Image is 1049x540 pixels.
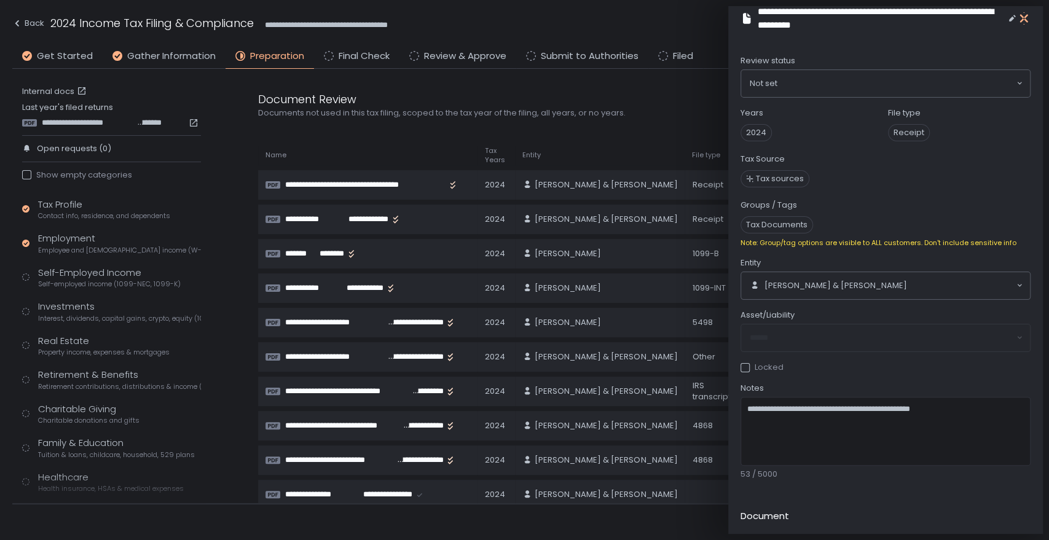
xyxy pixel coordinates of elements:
[535,283,601,294] span: [PERSON_NAME]
[541,49,638,63] span: Submit to Authorities
[741,383,764,394] span: Notes
[741,124,772,141] span: 2024
[424,49,506,63] span: Review & Approve
[741,70,1030,97] div: Search for option
[741,55,795,66] span: Review status
[38,436,195,460] div: Family & Education
[741,154,785,165] label: Tax Source
[741,310,795,321] span: Asset/Liability
[38,246,201,255] span: Employee and [DEMOGRAPHIC_DATA] income (W-2s)
[741,216,813,233] span: Tax Documents
[38,402,139,426] div: Charitable Giving
[38,368,201,391] div: Retirement & Benefits
[38,300,201,323] div: Investments
[38,266,181,289] div: Self-Employed Income
[37,49,93,63] span: Get Started
[535,179,677,190] span: [PERSON_NAME] & [PERSON_NAME]
[38,416,139,425] span: Charitable donations and gifts
[265,151,286,160] span: Name
[250,49,304,63] span: Preparation
[37,143,111,154] span: Open requests (0)
[38,198,170,221] div: Tax Profile
[741,509,789,523] h2: Document
[888,108,921,119] label: File type
[741,108,763,119] label: Years
[38,348,170,357] span: Property income, expenses & mortgages
[22,86,89,97] a: Internal docs
[22,102,201,128] div: Last year's filed returns
[485,146,508,165] span: Tax Years
[522,151,541,160] span: Entity
[741,257,761,268] span: Entity
[38,280,181,289] span: Self-employed income (1099-NEC, 1099-K)
[38,211,170,221] span: Contact info, residence, and dependents
[741,238,1031,248] div: Note: Group/tag options are visible to ALL customers. Don't include sensitive info
[258,91,848,108] div: Document Review
[750,77,777,90] span: Not set
[741,469,1031,480] div: 53 / 5000
[535,455,677,466] span: [PERSON_NAME] & [PERSON_NAME]
[535,351,677,362] span: [PERSON_NAME] & [PERSON_NAME]
[535,420,677,431] span: [PERSON_NAME] & [PERSON_NAME]
[764,280,907,291] span: [PERSON_NAME] & [PERSON_NAME]
[907,280,1015,292] input: Search for option
[756,173,804,184] span: Tax sources
[535,214,677,225] span: [PERSON_NAME] & [PERSON_NAME]
[38,232,201,255] div: Employment
[38,382,201,391] span: Retirement contributions, distributions & income (1099-R, 5498)
[741,272,1030,299] div: Search for option
[692,151,720,160] span: File type
[535,386,677,397] span: [PERSON_NAME] & [PERSON_NAME]
[535,489,677,500] span: [PERSON_NAME] & [PERSON_NAME]
[741,200,797,211] label: Groups / Tags
[38,484,184,493] span: Health insurance, HSAs & medical expenses
[777,77,1015,90] input: Search for option
[38,450,195,460] span: Tuition & loans, childcare, household, 529 plans
[535,248,601,259] span: [PERSON_NAME]
[339,49,390,63] span: Final Check
[12,16,44,31] div: Back
[50,15,254,31] h1: 2024 Income Tax Filing & Compliance
[673,49,693,63] span: Filed
[535,317,601,328] span: [PERSON_NAME]
[127,49,216,63] span: Gather Information
[38,471,184,494] div: Healthcare
[38,334,170,358] div: Real Estate
[258,108,848,119] div: Documents not used in this tax filing, scoped to the tax year of the filing, all years, or no years.
[12,15,44,35] button: Back
[38,314,201,323] span: Interest, dividends, capital gains, crypto, equity (1099s, K-1s)
[888,124,930,141] span: Receipt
